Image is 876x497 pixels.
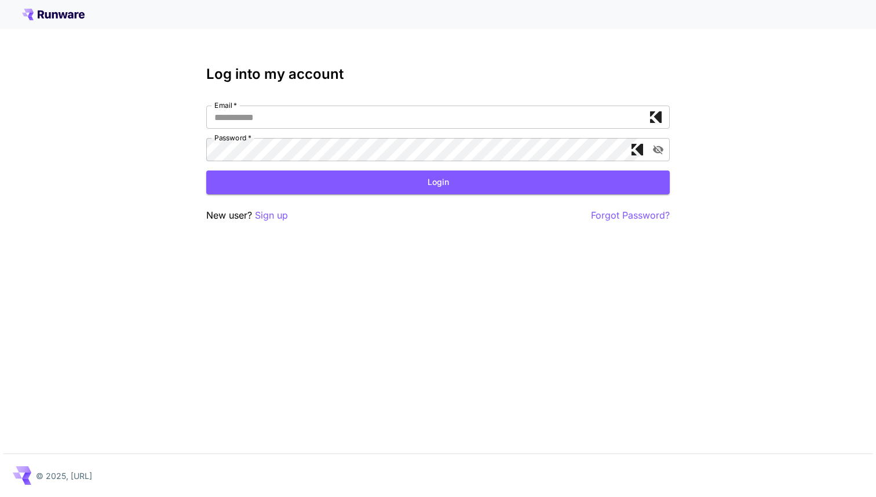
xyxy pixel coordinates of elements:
label: Password [214,133,251,143]
label: Email [214,100,237,110]
button: Login [206,170,670,194]
h3: Log into my account [206,66,670,82]
button: Sign up [255,208,288,223]
button: toggle password visibility [648,139,669,160]
p: New user? [206,208,288,223]
p: © 2025, [URL] [36,470,92,482]
button: Forgot Password? [591,208,670,223]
